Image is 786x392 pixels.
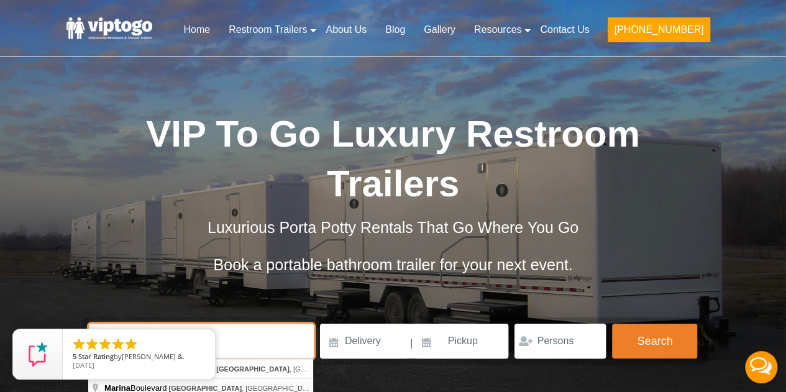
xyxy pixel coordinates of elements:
[216,365,439,373] span: , [GEOGRAPHIC_DATA], [GEOGRAPHIC_DATA]
[122,352,185,361] span: [PERSON_NAME] &.
[25,342,50,367] img: Review Rating
[213,256,572,273] span: Book a portable bathroom trailer for your next event.
[168,385,391,392] span: , [GEOGRAPHIC_DATA], [GEOGRAPHIC_DATA]
[168,385,242,392] span: [GEOGRAPHIC_DATA]
[514,324,606,358] input: Persons
[146,113,640,204] span: VIP To Go Luxury Restroom Trailers
[465,16,531,43] a: Resources
[598,16,719,50] a: [PHONE_NUMBER]
[216,365,290,373] span: [GEOGRAPHIC_DATA]
[608,17,710,42] button: [PHONE_NUMBER]
[316,16,376,43] a: About Us
[612,324,697,358] button: Search
[73,352,76,361] span: 5
[98,337,112,352] li: 
[410,324,413,363] span: |
[124,337,139,352] li: 
[174,16,219,43] a: Home
[219,16,316,43] a: Restroom Trailers
[73,353,205,362] span: by
[85,337,99,352] li: 
[71,337,86,352] li: 
[89,324,314,358] input: Where do you need your restroom?
[111,337,126,352] li: 
[376,16,414,43] a: Blog
[78,352,114,361] span: Star Rating
[414,16,465,43] a: Gallery
[73,360,94,370] span: [DATE]
[208,219,578,236] span: Luxurious Porta Potty Rentals That Go Where You Go
[736,342,786,392] button: Live Chat
[320,324,409,358] input: Delivery
[414,324,509,358] input: Pickup
[531,16,598,43] a: Contact Us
